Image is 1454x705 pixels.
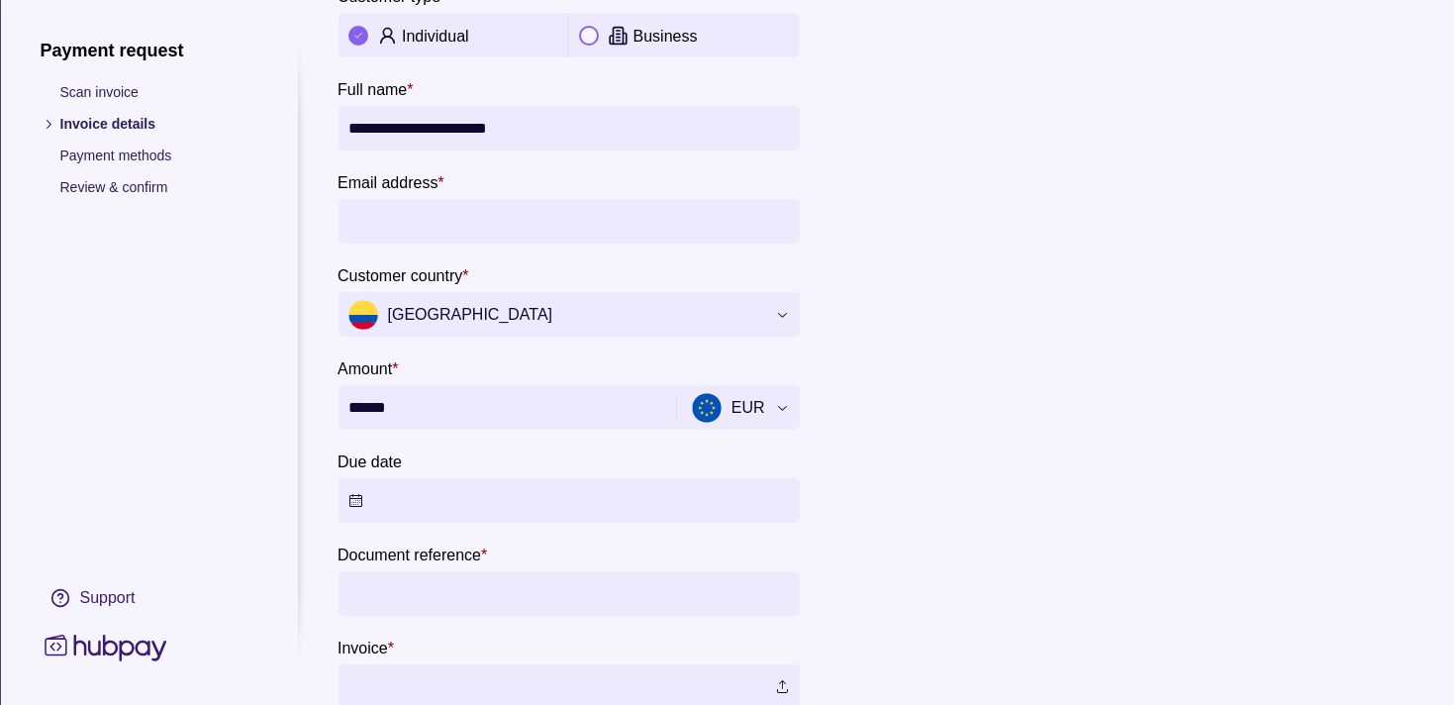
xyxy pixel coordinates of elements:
[59,113,257,135] p: Invoice details
[338,356,398,380] label: Amount
[633,28,698,45] p: Business
[40,577,257,619] a: Support
[347,571,789,616] input: Document reference
[347,385,660,430] input: amount
[59,145,257,166] p: Payment methods
[347,199,789,244] input: Email address
[338,77,413,101] label: Full name
[59,176,257,198] p: Review & confirm
[338,263,469,287] label: Customer country
[40,40,257,61] h1: Payment request
[59,81,257,103] p: Scan invoice
[338,170,444,194] label: Email address
[338,636,394,659] label: Invoice
[338,453,402,470] p: Due date
[338,547,481,563] p: Document reference
[79,587,135,609] div: Support
[338,174,437,191] p: Email address
[347,106,789,151] input: Full name
[402,28,469,45] p: Individual
[338,640,388,656] p: Invoice
[338,450,402,473] label: Due date
[338,267,462,284] p: Customer country
[338,81,407,98] p: Full name
[338,478,799,523] button: Due date
[338,360,392,377] p: Amount
[338,543,487,566] label: Document reference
